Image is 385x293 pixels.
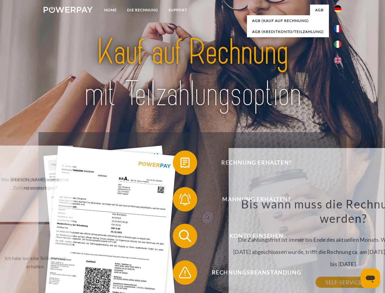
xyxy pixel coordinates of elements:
button: Rechnungsbeanstandung [173,260,331,285]
img: qb_bell.svg [177,192,193,207]
img: qb_warning.svg [177,265,193,280]
div: [PERSON_NAME] wurde retourniert [1,175,70,192]
img: en [334,56,341,64]
button: Mahnung erhalten? [173,187,331,212]
img: title-powerpay_de.svg [58,29,327,117]
img: logo-powerpay-white.svg [44,7,93,13]
a: SUPPORT [163,5,192,16]
button: Rechnung erhalten? [173,150,331,175]
img: it [334,41,341,48]
img: fr [334,25,341,32]
img: qb_search.svg [177,228,193,244]
a: SELF-SERVICE [315,277,371,288]
a: AGB (Kreditkonto/Teilzahlung) [247,26,329,37]
a: AGB (Kauf auf Rechnung) [247,15,329,26]
div: Ich habe nur eine Teillieferung erhalten [1,254,70,271]
a: Home [99,5,122,16]
a: DIE RECHNUNG [122,5,163,16]
img: de [334,5,341,13]
iframe: Button to launch messaging window [361,269,380,288]
a: agb [310,5,329,16]
button: Konto einsehen [173,224,331,248]
img: qb_bill.svg [177,155,193,170]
